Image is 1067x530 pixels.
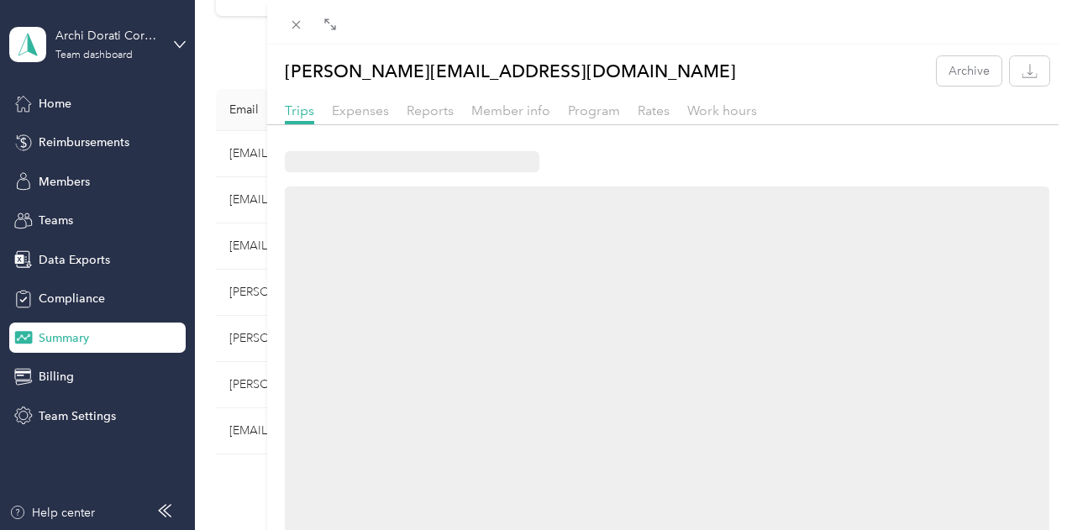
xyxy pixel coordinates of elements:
[638,102,670,118] span: Rates
[471,102,550,118] span: Member info
[332,102,389,118] span: Expenses
[937,56,1001,86] button: Archive
[285,56,736,86] p: [PERSON_NAME][EMAIL_ADDRESS][DOMAIN_NAME]
[973,436,1067,530] iframe: Everlance-gr Chat Button Frame
[568,102,620,118] span: Program
[407,102,454,118] span: Reports
[285,102,314,118] span: Trips
[687,102,757,118] span: Work hours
